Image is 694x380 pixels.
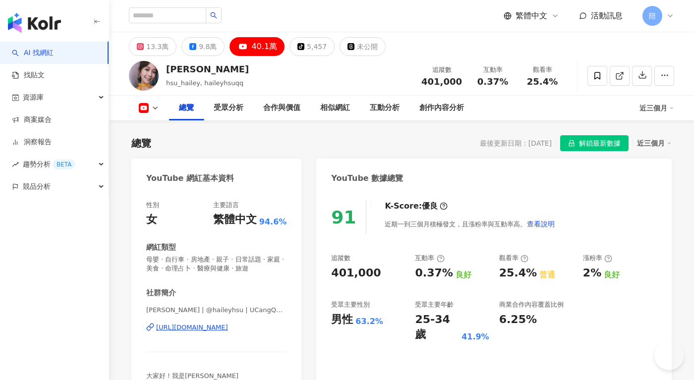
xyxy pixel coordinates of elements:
div: 優良 [422,201,438,212]
div: 觀看率 [523,65,561,75]
iframe: Help Scout Beacon - Open [654,340,684,370]
div: 性別 [146,201,159,210]
button: 40.1萬 [230,37,285,56]
div: 5,457 [307,40,327,54]
button: 5,457 [289,37,335,56]
div: 受眾主要年齡 [415,300,454,309]
span: 陪 [649,10,656,21]
div: 女 [146,212,157,227]
span: 趨勢分析 [23,153,75,175]
span: 94.6% [259,217,287,227]
div: 總覽 [179,102,194,114]
a: 找貼文 [12,70,45,80]
span: 0.37% [477,77,508,87]
div: 0.37% [415,266,453,281]
div: 主要語言 [213,201,239,210]
img: logo [8,13,61,33]
div: 91 [331,207,356,227]
div: 25.4% [499,266,537,281]
div: 近三個月 [637,137,672,150]
span: [PERSON_NAME] | @haileyhsu | UCangQUK41PvVr608Zwnv86A [146,306,287,315]
div: 普通 [539,270,555,280]
div: 9.8萬 [199,40,217,54]
div: 13.3萬 [146,40,169,54]
button: 解鎖最新數據 [560,135,629,151]
div: 40.1萬 [251,40,277,54]
div: 網紅類型 [146,242,176,253]
button: 未公開 [340,37,386,56]
a: 商案媒合 [12,115,52,125]
div: K-Score : [385,201,448,212]
div: 2% [583,266,601,281]
span: 25.4% [527,77,558,87]
div: 最後更新日期：[DATE] [480,139,552,147]
div: 繁體中文 [213,212,257,227]
div: 創作內容分析 [419,102,464,114]
div: 41.9% [462,331,489,342]
div: [PERSON_NAME] [166,63,249,75]
span: 401,000 [421,76,462,87]
span: search [210,12,217,19]
div: 互動分析 [370,102,400,114]
span: 母嬰 · 自行車 · 房地產 · 親子 · 日常話題 · 家庭 · 美食 · 命理占卜 · 醫療與健康 · 旅遊 [146,255,287,273]
span: lock [568,140,575,147]
span: 競品分析 [23,175,51,198]
div: 觀看率 [499,254,528,263]
div: 商業合作內容覆蓋比例 [499,300,564,309]
div: [URL][DOMAIN_NAME] [156,323,228,332]
a: [URL][DOMAIN_NAME] [146,323,287,332]
div: 受眾主要性別 [331,300,370,309]
div: 近期一到三個月積極發文，且漲粉率與互動率高。 [385,214,555,234]
div: YouTube 數據總覽 [331,173,403,184]
span: 解鎖最新數據 [579,136,621,152]
div: 401,000 [331,266,381,281]
div: BETA [53,160,75,169]
div: 受眾分析 [214,102,243,114]
a: 洞察報告 [12,137,52,147]
div: 互動率 [474,65,512,75]
div: 25-34 歲 [415,312,459,343]
div: 總覽 [131,136,151,150]
div: 63.2% [355,316,383,327]
span: 資源庫 [23,86,44,109]
div: 社群簡介 [146,288,176,298]
div: 漲粉率 [583,254,612,263]
span: 繁體中文 [516,10,547,21]
div: 近三個月 [639,100,674,116]
div: 追蹤數 [331,254,350,263]
span: 活動訊息 [591,11,623,20]
span: 查看說明 [527,220,555,228]
div: 男性 [331,312,353,327]
div: 良好 [604,270,620,280]
div: 6.25% [499,312,537,327]
button: 9.8萬 [181,37,225,56]
div: 合作與價值 [263,102,300,114]
div: YouTube 網紅基本資料 [146,173,234,184]
div: 互動率 [415,254,444,263]
button: 查看說明 [526,214,555,234]
a: searchAI 找網紅 [12,48,54,58]
div: 未公開 [357,40,378,54]
div: 相似網紅 [320,102,350,114]
img: KOL Avatar [129,61,159,91]
span: rise [12,161,19,168]
div: 良好 [456,270,471,280]
div: 追蹤數 [421,65,462,75]
button: 13.3萬 [129,37,176,56]
span: hsu_hailey, haileyhsuqq [166,79,243,87]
